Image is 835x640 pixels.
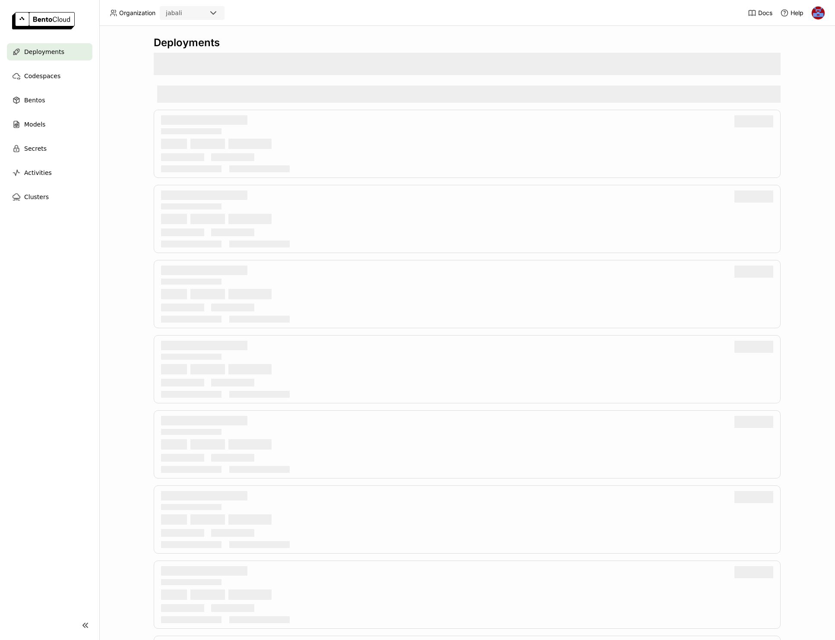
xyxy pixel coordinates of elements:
a: Models [7,116,92,133]
a: Codespaces [7,67,92,85]
a: Docs [748,9,772,17]
a: Deployments [7,43,92,60]
span: Secrets [24,143,47,154]
span: Docs [758,9,772,17]
span: Deployments [24,47,64,57]
img: logo [12,12,75,29]
a: Activities [7,164,92,181]
span: Activities [24,168,52,178]
span: Models [24,119,45,130]
span: Organization [119,9,155,17]
span: Codespaces [24,71,60,81]
input: Selected jabali. [183,9,184,18]
a: Clusters [7,188,92,206]
img: Jhonatan Oliveira [812,6,825,19]
div: Deployments [154,36,781,49]
div: jabali [166,9,182,17]
span: Help [791,9,803,17]
span: Clusters [24,192,49,202]
a: Bentos [7,92,92,109]
span: Bentos [24,95,45,105]
div: Help [780,9,803,17]
a: Secrets [7,140,92,157]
